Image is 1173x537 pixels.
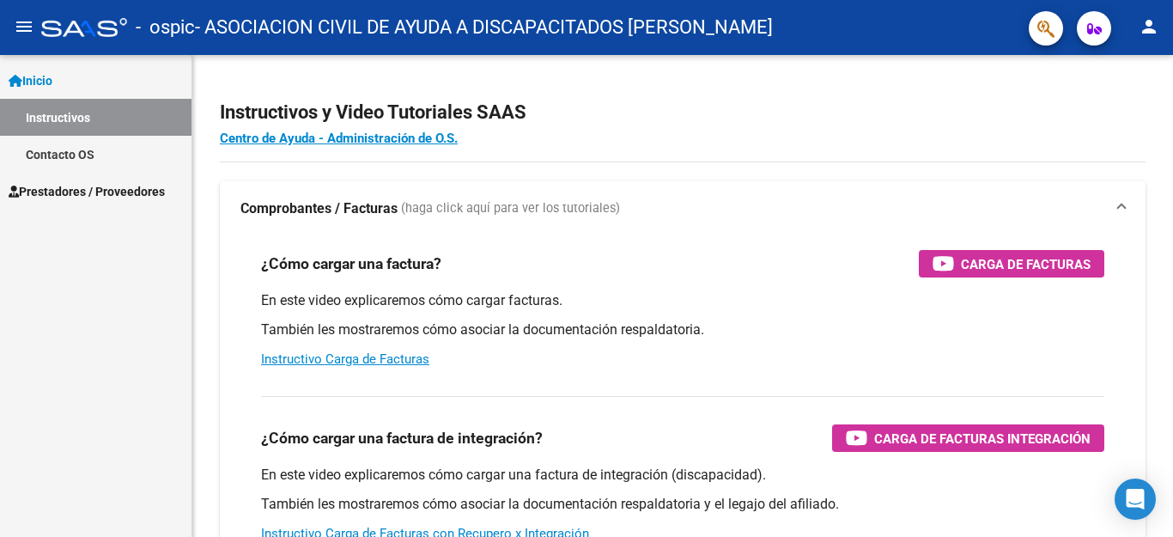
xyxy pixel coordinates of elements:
div: Open Intercom Messenger [1115,479,1156,520]
mat-icon: menu [14,16,34,37]
mat-expansion-panel-header: Comprobantes / Facturas (haga click aquí para ver los tutoriales) [220,181,1146,236]
a: Centro de Ayuda - Administración de O.S. [220,131,458,146]
strong: Comprobantes / Facturas [240,199,398,218]
span: (haga click aquí para ver los tutoriales) [401,199,620,218]
span: Carga de Facturas Integración [874,428,1091,449]
h3: ¿Cómo cargar una factura de integración? [261,426,543,450]
p: También les mostraremos cómo asociar la documentación respaldatoria y el legajo del afiliado. [261,495,1104,514]
button: Carga de Facturas [919,250,1104,278]
span: - ospic [136,9,195,46]
p: En este video explicaremos cómo cargar facturas. [261,291,1104,310]
button: Carga de Facturas Integración [832,424,1104,452]
span: Prestadores / Proveedores [9,182,165,201]
span: Inicio [9,71,52,90]
mat-icon: person [1139,16,1159,37]
span: Carga de Facturas [961,253,1091,275]
span: - ASOCIACION CIVIL DE AYUDA A DISCAPACITADOS [PERSON_NAME] [195,9,773,46]
h3: ¿Cómo cargar una factura? [261,252,441,276]
a: Instructivo Carga de Facturas [261,351,429,367]
h2: Instructivos y Video Tutoriales SAAS [220,96,1146,129]
p: En este video explicaremos cómo cargar una factura de integración (discapacidad). [261,466,1104,485]
p: También les mostraremos cómo asociar la documentación respaldatoria. [261,320,1104,339]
